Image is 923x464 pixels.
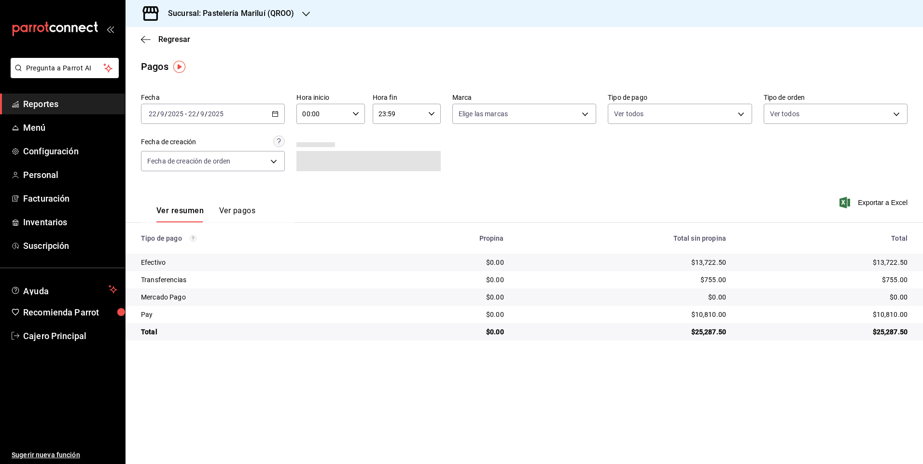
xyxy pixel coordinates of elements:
[141,275,374,285] div: Transferencias
[519,310,726,319] div: $10,810.00
[23,145,117,158] span: Configuración
[185,110,187,118] span: -
[389,327,504,337] div: $0.00
[141,137,196,147] div: Fecha de creación
[148,110,157,118] input: --
[389,234,504,242] div: Propina
[519,234,726,242] div: Total sin propina
[741,310,908,319] div: $10,810.00
[373,94,441,101] label: Hora fin
[11,58,119,78] button: Pregunta a Parrot AI
[157,110,160,118] span: /
[519,292,726,302] div: $0.00
[188,110,196,118] input: --
[23,329,117,342] span: Cajero Principal
[23,97,117,110] span: Reportes
[764,94,908,101] label: Tipo de orden
[741,258,908,267] div: $13,722.50
[741,234,908,242] div: Total
[23,168,117,181] span: Personal
[23,284,105,295] span: Ayuda
[389,275,504,285] div: $0.00
[156,206,204,222] button: Ver resumen
[147,156,230,166] span: Fecha de creación de orden
[389,258,504,267] div: $0.00
[141,94,285,101] label: Fecha
[519,327,726,337] div: $25,287.50
[141,59,168,74] div: Pagos
[200,110,205,118] input: --
[741,292,908,302] div: $0.00
[160,8,294,19] h3: Sucursal: Pastelería Mariluí (QROO)
[7,70,119,80] a: Pregunta a Parrot AI
[168,110,184,118] input: ----
[158,35,190,44] span: Regresar
[741,327,908,337] div: $25,287.50
[614,109,643,119] span: Ver todos
[190,235,196,242] svg: Los pagos realizados con Pay y otras terminales son montos brutos.
[608,94,752,101] label: Tipo de pago
[296,94,364,101] label: Hora inicio
[23,192,117,205] span: Facturación
[23,121,117,134] span: Menú
[23,239,117,252] span: Suscripción
[141,258,374,267] div: Efectivo
[141,310,374,319] div: Pay
[770,109,799,119] span: Ver todos
[23,216,117,229] span: Inventarios
[106,25,114,33] button: open_drawer_menu
[452,94,596,101] label: Marca
[141,35,190,44] button: Regresar
[741,275,908,285] div: $755.00
[459,109,508,119] span: Elige las marcas
[219,206,255,222] button: Ver pagos
[196,110,199,118] span: /
[23,306,117,319] span: Recomienda Parrot
[841,197,908,208] button: Exportar a Excel
[208,110,224,118] input: ----
[205,110,208,118] span: /
[160,110,165,118] input: --
[141,234,374,242] div: Tipo de pago
[165,110,168,118] span: /
[389,292,504,302] div: $0.00
[141,327,374,337] div: Total
[26,63,104,73] span: Pregunta a Parrot AI
[156,206,255,222] div: navigation tabs
[519,258,726,267] div: $13,722.50
[12,450,117,460] span: Sugerir nueva función
[141,292,374,302] div: Mercado Pago
[173,61,185,73] img: Tooltip marker
[389,310,504,319] div: $0.00
[519,275,726,285] div: $755.00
